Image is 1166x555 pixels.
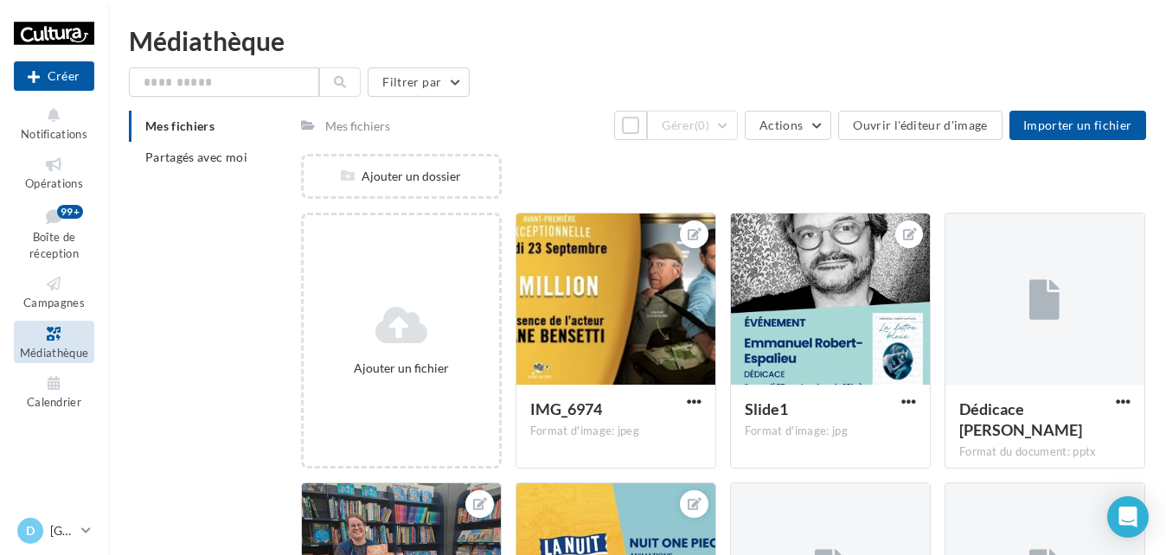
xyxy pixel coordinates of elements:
[745,399,788,418] span: Slide1
[745,424,916,439] div: Format d'image: jpg
[14,151,94,194] a: Opérations
[959,444,1131,460] div: Format du document: pptx
[50,522,74,539] p: [GEOGRAPHIC_DATA]
[1107,496,1149,538] div: Open Intercom Messenger
[304,168,499,185] div: Ajouter un dossier
[57,205,83,219] div: 99+
[14,201,94,265] a: Boîte de réception99+
[129,28,1145,54] div: Médiathèque
[25,176,83,190] span: Opérations
[14,514,94,547] a: D [GEOGRAPHIC_DATA]
[29,230,79,260] span: Boîte de réception
[14,102,94,144] button: Notifications
[530,399,602,418] span: IMG_6974
[1023,118,1132,132] span: Importer un fichier
[27,395,81,409] span: Calendrier
[530,424,702,439] div: Format d'image: jpeg
[759,118,803,132] span: Actions
[14,321,94,363] a: Médiathèque
[838,111,1002,140] button: Ouvrir l'éditeur d'image
[145,118,215,133] span: Mes fichiers
[695,118,709,132] span: (0)
[959,399,1082,439] span: Dédicace Emmanuel Robert-Espalieu
[325,118,390,135] div: Mes fichiers
[1009,111,1146,140] button: Importer un fichier
[14,271,94,313] a: Campagnes
[26,522,35,539] span: D
[647,111,738,140] button: Gérer(0)
[21,127,87,141] span: Notifications
[20,346,89,360] span: Médiathèque
[311,360,492,377] div: Ajouter un fichier
[14,61,94,91] div: Nouvelle campagne
[14,370,94,412] a: Calendrier
[745,111,831,140] button: Actions
[368,67,470,97] button: Filtrer par
[145,150,247,164] span: Partagés avec moi
[23,296,85,309] span: Campagnes
[14,61,94,91] button: Créer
